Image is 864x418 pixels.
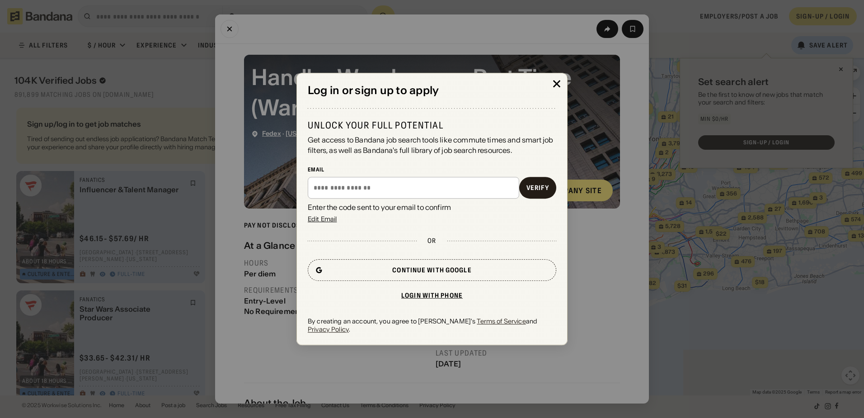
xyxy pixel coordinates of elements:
div: Enter the code sent to your email to confirm [308,202,556,212]
a: Terms of Service [477,317,526,325]
div: Login with phone [401,292,463,299]
div: Edit Email [308,216,337,222]
a: Privacy Policy [308,326,349,334]
div: Get access to Bandana job search tools like commute times and smart job filters, as well as Banda... [308,135,556,155]
div: Unlock your full potential [308,119,556,131]
div: Email [308,166,556,173]
div: By creating an account, you agree to [PERSON_NAME]'s and . [308,317,556,333]
div: Continue with Google [392,267,471,273]
div: Verify [526,185,549,191]
div: or [427,237,436,245]
div: Log in or sign up to apply [308,84,556,97]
